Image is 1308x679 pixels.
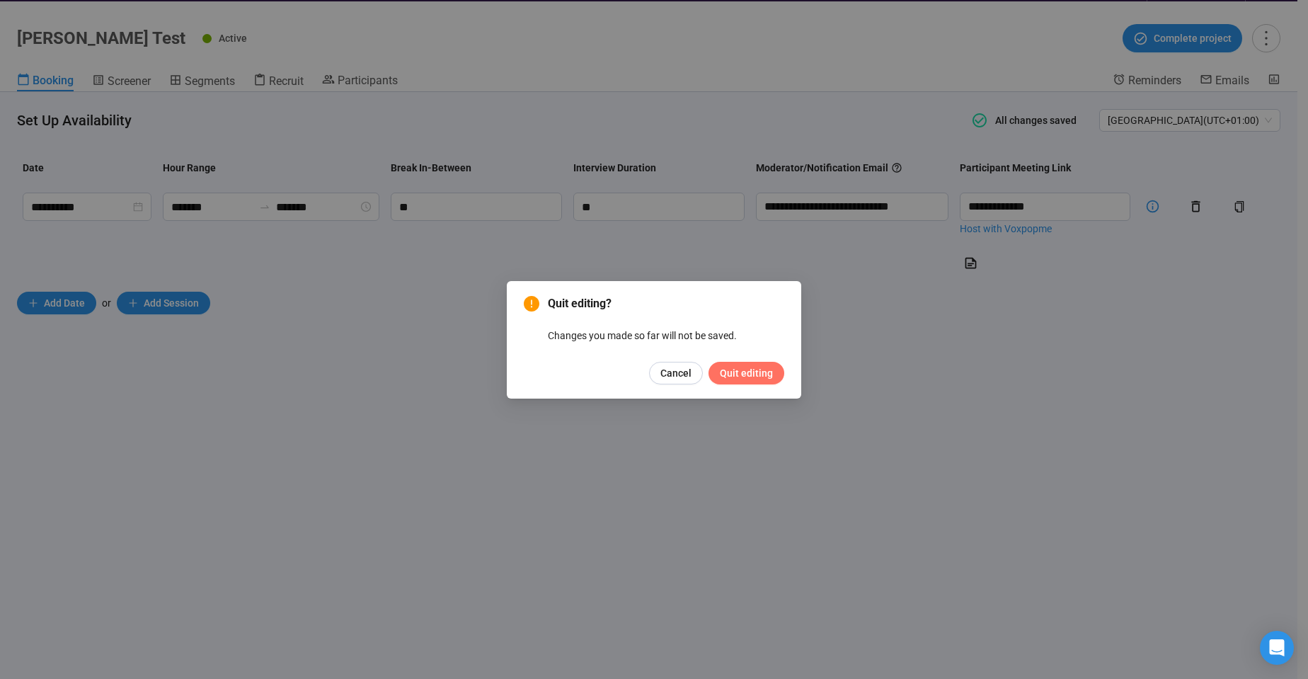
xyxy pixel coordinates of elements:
span: exclamation-circle [524,296,539,312]
span: Quit editing? [548,295,784,312]
div: Open Intercom Messenger [1260,631,1294,665]
button: Cancel [649,362,703,384]
button: Quit editing [708,362,784,384]
p: Changes you made so far will not be saved. [548,328,784,343]
span: Quit editing [720,365,773,381]
span: Cancel [660,365,692,381]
